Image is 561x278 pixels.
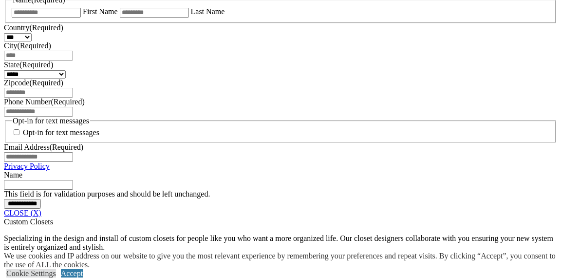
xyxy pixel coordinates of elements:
[4,252,561,269] div: We use cookies and IP address on our website to give you the most relevant experience by remember...
[4,234,557,252] p: Specializing in the design and install of custom closets for people like you who want a more orga...
[23,128,99,137] label: Opt-in for text messages
[29,79,63,87] span: (Required)
[4,79,63,87] label: Zipcode
[4,162,50,170] a: Privacy Policy
[191,7,225,16] label: Last Name
[18,41,51,50] span: (Required)
[6,269,56,278] a: Cookie Settings
[4,190,557,199] div: This field is for validation purposes and should be left unchanged.
[4,171,22,179] label: Name
[61,269,83,278] a: Accept
[4,209,41,217] a: CLOSE (X)
[50,143,83,151] span: (Required)
[4,60,53,69] label: State
[19,60,53,69] span: (Required)
[4,23,63,32] label: Country
[51,98,84,106] span: (Required)
[12,117,90,125] legend: Opt-in for text messages
[4,218,53,226] span: Custom Closets
[83,7,118,16] label: First Name
[4,143,83,151] label: Email Address
[4,41,51,50] label: City
[29,23,63,32] span: (Required)
[4,98,85,106] label: Phone Number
